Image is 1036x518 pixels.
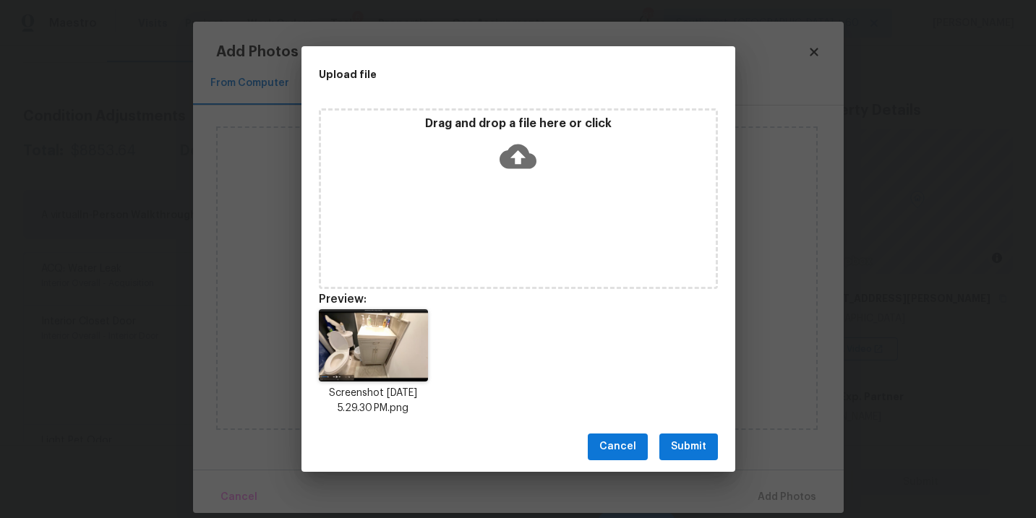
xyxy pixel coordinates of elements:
[671,438,706,456] span: Submit
[588,433,648,460] button: Cancel
[659,433,718,460] button: Submit
[321,116,716,131] p: Drag and drop a file here or click
[319,309,429,381] img: B810+4dsOEvHAAAAAElFTkSuQmCC
[599,438,636,456] span: Cancel
[319,66,653,82] h2: Upload file
[319,386,429,416] p: Screenshot [DATE] 5.29.30 PM.png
